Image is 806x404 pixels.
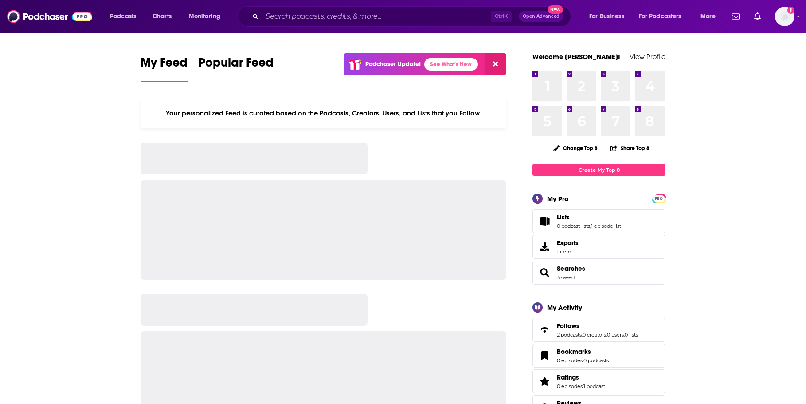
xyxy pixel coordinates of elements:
a: 0 episodes [557,357,583,364]
a: 2 podcasts [557,332,582,338]
div: My Pro [547,194,569,203]
a: Lists [536,215,553,227]
a: Welcome [PERSON_NAME]! [532,52,620,61]
span: Lists [557,213,570,221]
span: Ctrl K [491,11,512,22]
img: Podchaser - Follow, Share and Rate Podcasts [7,8,92,25]
span: , [583,357,583,364]
a: Searches [536,266,553,279]
a: Show notifications dropdown [751,9,764,24]
a: Bookmarks [557,348,609,356]
a: Exports [532,235,665,259]
div: My Activity [547,303,582,312]
a: Charts [147,9,177,24]
a: Lists [557,213,621,221]
span: Popular Feed [198,55,274,75]
span: Charts [153,10,172,23]
a: Follows [536,324,553,336]
span: , [590,223,591,229]
span: Ratings [557,373,579,381]
button: open menu [583,9,635,24]
a: Popular Feed [198,55,274,82]
span: Logged in as Ashley_Beenen [775,7,794,26]
button: Share Top 8 [610,139,650,157]
span: Exports [557,239,579,247]
a: 0 podcast lists [557,223,590,229]
button: open menu [633,9,694,24]
button: open menu [104,9,148,24]
button: Change Top 8 [548,143,603,154]
span: Monitoring [189,10,220,23]
a: 0 episodes [557,383,583,389]
a: Show notifications dropdown [728,9,743,24]
a: 0 lists [625,332,638,338]
button: open menu [694,9,727,24]
button: open menu [183,9,232,24]
input: Search podcasts, credits, & more... [262,9,491,24]
p: Podchaser Update! [365,60,421,68]
a: Ratings [557,373,605,381]
span: , [624,332,625,338]
a: Bookmarks [536,349,553,362]
span: Follows [532,318,665,342]
a: See What's New [424,58,478,71]
div: Your personalized Feed is curated based on the Podcasts, Creators, Users, and Lists that you Follow. [141,98,506,128]
span: Bookmarks [557,348,591,356]
span: Follows [557,322,579,330]
a: 0 users [607,332,624,338]
a: 1 podcast [583,383,605,389]
span: My Feed [141,55,188,75]
span: 1 item [557,249,579,255]
a: Ratings [536,375,553,388]
a: Create My Top 8 [532,164,665,176]
span: , [606,332,607,338]
a: 1 episode list [591,223,621,229]
span: Open Advanced [523,14,560,19]
span: More [700,10,716,23]
span: For Podcasters [639,10,681,23]
span: , [582,332,583,338]
a: PRO [653,195,664,202]
span: Searches [532,261,665,285]
span: Exports [536,241,553,253]
span: Podcasts [110,10,136,23]
a: 0 creators [583,332,606,338]
span: Bookmarks [532,344,665,368]
span: Ratings [532,369,665,393]
span: , [583,383,583,389]
img: User Profile [775,7,794,26]
a: 0 podcasts [583,357,609,364]
svg: Add a profile image [787,7,794,14]
button: Show profile menu [775,7,794,26]
a: View Profile [630,52,665,61]
span: PRO [653,195,664,202]
a: Searches [557,265,585,273]
div: Search podcasts, credits, & more... [246,6,579,27]
a: Follows [557,322,638,330]
span: For Business [589,10,624,23]
a: 3 saved [557,274,575,281]
button: Open AdvancedNew [519,11,563,22]
a: My Feed [141,55,188,82]
span: New [548,5,563,14]
span: Lists [532,209,665,233]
